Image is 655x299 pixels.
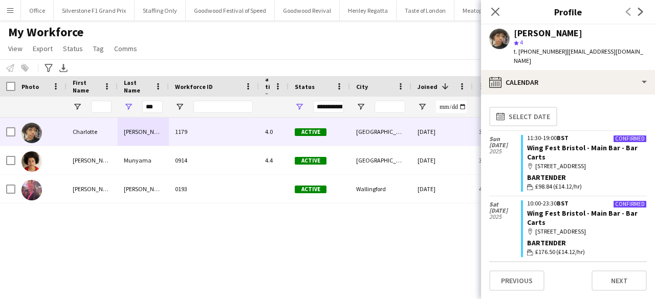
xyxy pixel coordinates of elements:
[489,136,521,142] span: Sun
[142,101,163,113] input: Last Name Filter Input
[514,48,643,64] span: | [EMAIL_ADDRESS][DOMAIN_NAME]
[275,1,340,20] button: Goodwood Revival
[489,214,521,220] span: 2025
[514,48,567,55] span: t. [PHONE_NUMBER]
[110,42,141,55] a: Comms
[59,42,87,55] a: Status
[265,67,270,106] span: Rating
[527,143,638,162] a: Wing Fest Bristol - Main Bar - Bar Carts
[489,107,557,126] button: Select date
[29,42,57,55] a: Export
[489,270,544,291] button: Previous
[520,38,523,46] span: 4
[135,1,186,20] button: Staffing Only
[73,79,99,94] span: First Name
[557,134,569,142] span: BST
[489,142,521,148] span: [DATE]
[350,175,411,203] div: Wallingford
[186,1,275,20] button: Goodwood Festival of Speed
[114,44,137,53] span: Comms
[54,1,135,20] button: Silverstone F1 Grand Prix
[91,101,112,113] input: First Name Filter Input
[4,42,27,55] a: View
[118,175,169,203] div: [PERSON_NAME]
[613,200,647,208] div: Confirmed
[21,151,42,172] img: Baxter Munyama
[527,200,647,206] div: 10:00-23:30
[57,62,70,74] app-action-btn: Export XLSX
[481,5,655,18] h3: Profile
[527,173,647,182] div: Bartender
[397,1,454,20] button: Taste of London
[527,135,647,141] div: 11:30-19:00
[63,44,83,53] span: Status
[356,102,365,111] button: Open Filter Menu
[67,146,118,174] div: [PERSON_NAME]
[514,29,582,38] div: [PERSON_NAME]
[295,157,326,165] span: Active
[295,128,326,136] span: Active
[527,162,647,171] div: [STREET_ADDRESS]
[295,102,304,111] button: Open Filter Menu
[259,118,289,146] div: 4.0
[473,146,492,174] div: 3 days
[613,135,647,143] div: Confirmed
[175,83,213,90] span: Workforce ID
[436,101,467,113] input: Joined Filter Input
[356,83,368,90] span: City
[473,175,492,203] div: 416 days
[193,101,253,113] input: Workforce ID Filter Input
[295,83,315,90] span: Status
[411,118,473,146] div: [DATE]
[454,1,496,20] button: Meatopia
[418,102,427,111] button: Open Filter Menu
[481,70,655,95] div: Calendar
[118,146,169,174] div: Munyama
[42,62,55,74] app-action-btn: Advanced filters
[21,180,42,200] img: Holly Munoz
[535,247,585,257] span: £176.50 (£14.12/hr)
[527,238,647,247] div: Bartender
[118,118,169,146] div: [PERSON_NAME]
[295,186,326,193] span: Active
[340,1,397,20] button: Henley Regatta
[8,25,83,40] span: My Workforce
[67,175,118,203] div: [PERSON_NAME]
[411,175,473,203] div: [DATE]
[527,227,647,236] div: [STREET_ADDRESS]
[473,118,492,146] div: 38 days
[8,44,23,53] span: View
[93,44,104,53] span: Tag
[124,102,133,111] button: Open Filter Menu
[33,44,53,53] span: Export
[21,83,39,90] span: Photo
[350,146,411,174] div: [GEOGRAPHIC_DATA]
[527,209,638,227] a: Wing Fest Bristol - Main Bar - Bar Carts
[535,182,582,191] span: £98.84 (£14.12/hr)
[73,102,82,111] button: Open Filter Menu
[169,118,259,146] div: 1179
[418,83,438,90] span: Joined
[350,118,411,146] div: [GEOGRAPHIC_DATA]
[175,102,184,111] button: Open Filter Menu
[67,118,118,146] div: Charlotte
[21,1,54,20] button: Office
[557,199,569,207] span: BST
[124,79,150,94] span: Last Name
[89,42,108,55] a: Tag
[489,201,521,208] span: Sat
[169,175,259,203] div: 0193
[592,270,647,291] button: Next
[411,146,473,174] div: [DATE]
[259,146,289,174] div: 4.4
[21,123,42,143] img: Charlotte Munroe
[489,148,521,154] span: 2025
[489,208,521,214] span: [DATE]
[169,146,259,174] div: 0914
[375,101,405,113] input: City Filter Input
